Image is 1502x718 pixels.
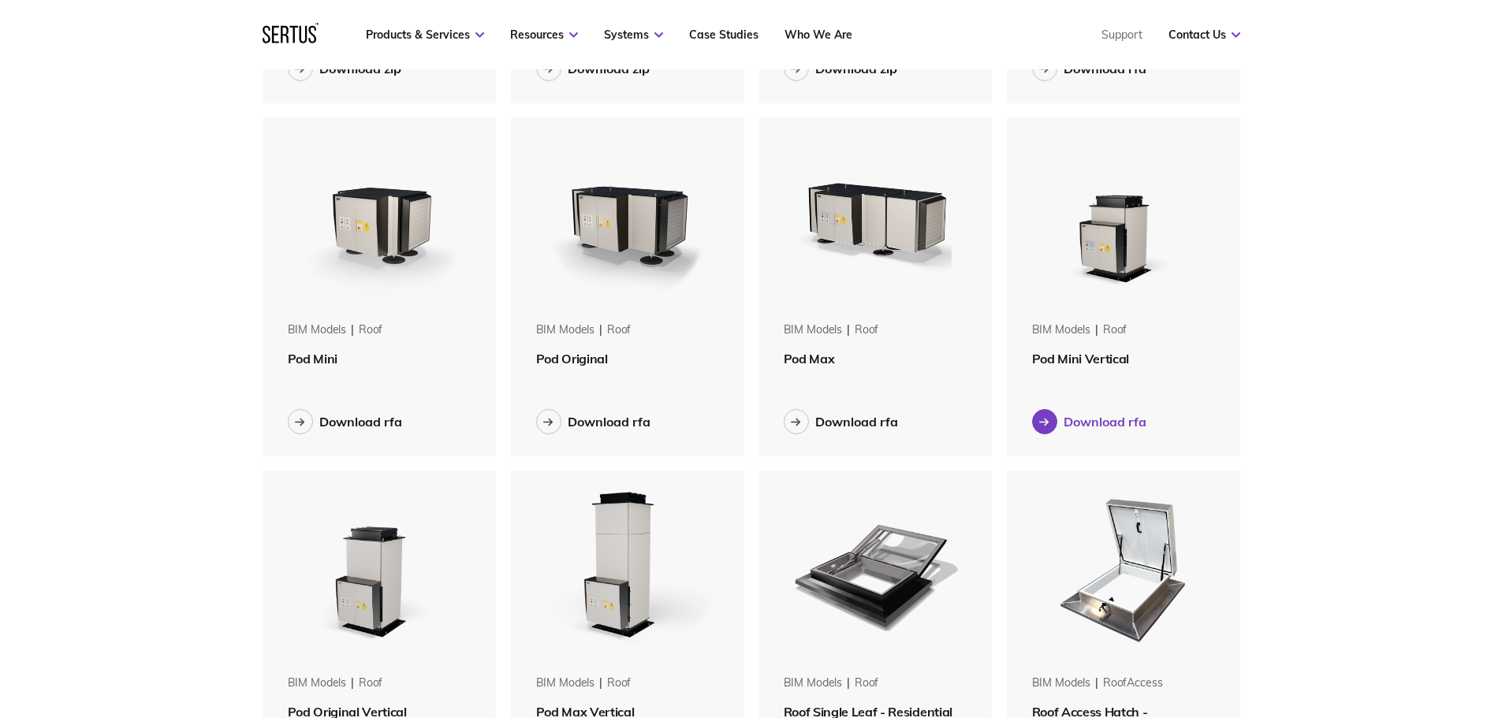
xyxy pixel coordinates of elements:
a: Who We Are [785,28,852,42]
button: Download rfa [288,409,402,434]
div: Download rfa [568,414,650,430]
div: roof [855,675,878,691]
div: roof [359,322,382,338]
a: Case Studies [689,28,758,42]
div: BIM Models [784,322,843,338]
a: Support [1101,28,1142,42]
span: Pod Mini Vertical [1032,351,1130,366]
div: Download rfa [1064,414,1146,430]
div: roof [855,322,878,338]
div: roof [1103,322,1127,338]
button: Download rfa [536,409,650,434]
button: Download rfa [1032,409,1146,434]
div: BIM Models [288,675,347,691]
a: Resources [510,28,578,42]
div: roofAccess [1103,675,1163,691]
div: BIM Models [784,675,843,691]
a: Products & Services [366,28,484,42]
div: BIM Models [536,322,595,338]
button: Download rfa [784,409,898,434]
span: Pod Mini [288,351,337,366]
span: Pod Original [536,351,608,366]
div: BIM Models [536,675,595,691]
div: roof [607,675,631,691]
div: BIM Models [1032,675,1091,691]
a: Systems [604,28,663,42]
span: Pod Max [784,351,835,366]
div: BIM Models [288,322,347,338]
div: BIM Models [1032,322,1091,338]
div: roof [607,322,631,338]
div: roof [359,675,382,691]
iframe: Chat Widget [1218,535,1502,718]
div: Download rfa [319,414,402,430]
div: Download rfa [815,414,898,430]
a: Contact Us [1168,28,1240,42]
